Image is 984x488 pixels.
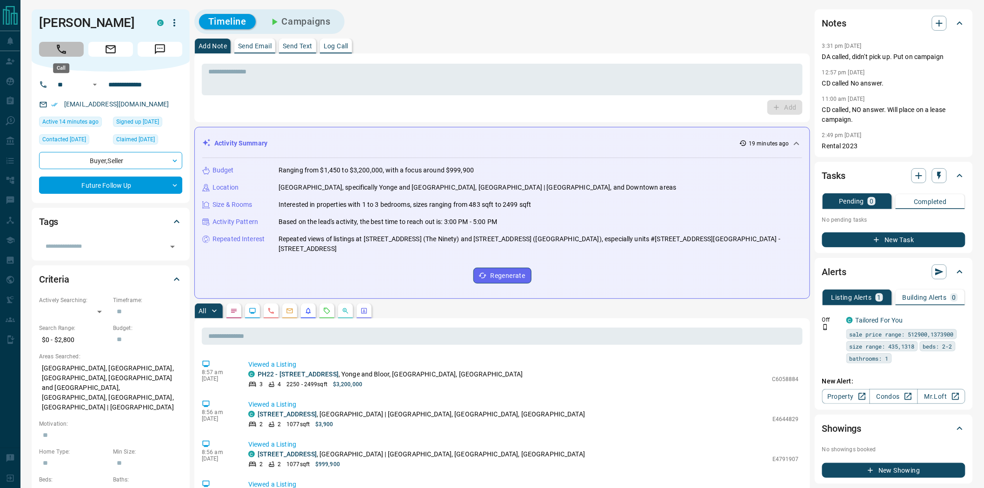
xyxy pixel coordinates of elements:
p: Actively Searching: [39,296,108,304]
span: bathrooms: 1 [850,354,889,363]
a: [EMAIL_ADDRESS][DOMAIN_NAME] [64,100,169,108]
div: Wed Sep 26 2018 [113,117,182,130]
a: Tailored For You [856,317,903,324]
p: Min Size: [113,448,182,456]
div: condos.ca [248,451,255,457]
p: 3:31 pm [DATE] [822,43,862,49]
p: E4791907 [772,455,799,463]
p: Log Call [324,43,348,49]
a: Condos [870,389,918,404]
h2: Alerts [822,264,846,279]
p: Viewed a Listing [248,440,799,449]
div: Tue Aug 12 2025 [39,134,108,147]
h1: [PERSON_NAME] [39,15,143,30]
p: Activity Summary [214,138,267,148]
div: condos.ca [248,411,255,417]
button: Open [166,240,179,253]
svg: Agent Actions [360,307,368,315]
p: $3,200,000 [333,380,362,389]
p: 8:56 am [202,449,234,455]
span: sale price range: 512900,1373900 [850,330,954,339]
span: Message [138,42,182,57]
p: 3 [259,380,263,389]
p: , [GEOGRAPHIC_DATA] | [GEOGRAPHIC_DATA], [GEOGRAPHIC_DATA], [GEOGRAPHIC_DATA] [258,409,585,419]
p: [GEOGRAPHIC_DATA], specifically Yonge and [GEOGRAPHIC_DATA], [GEOGRAPHIC_DATA] | [GEOGRAPHIC_DATA... [279,183,677,192]
p: Home Type: [39,448,108,456]
p: $3,900 [315,420,333,429]
p: 0 [952,294,956,301]
button: Timeline [199,14,256,29]
button: New Task [822,232,965,247]
p: $0 - $2,800 [39,332,108,348]
h2: Notes [822,16,846,31]
p: 2 [278,460,281,468]
div: Wed Sep 26 2018 [113,134,182,147]
p: Listing Alerts [831,294,872,301]
p: Rental 2023 [822,141,965,151]
h2: Criteria [39,272,69,287]
p: Send Text [283,43,312,49]
p: Add Note [199,43,227,49]
p: C6058884 [772,375,799,383]
p: No pending tasks [822,213,965,227]
p: Beds: [39,475,108,484]
p: Ranging from $1,450 to $3,200,000, with a focus around $999,900 [279,165,474,175]
svg: Listing Alerts [305,307,312,315]
p: , Yonge and Bloor, [GEOGRAPHIC_DATA], [GEOGRAPHIC_DATA] [258,369,523,379]
p: 2 [259,420,263,429]
p: 1077 sqft [286,420,310,429]
span: Signed up [DATE] [116,117,159,126]
p: New Alert: [822,376,965,386]
p: Areas Searched: [39,352,182,361]
p: 2:49 pm [DATE] [822,132,862,138]
svg: Opportunities [342,307,349,315]
p: Repeated Interest [213,234,265,244]
p: Based on the lead's activity, the best time to reach out is: 3:00 PM - 5:00 PM [279,217,497,227]
p: 1 [878,294,881,301]
div: Criteria [39,268,182,290]
button: New Showing [822,463,965,478]
h2: Tasks [822,168,845,183]
p: Send Email [238,43,272,49]
span: Active 14 minutes ago [42,117,99,126]
p: Pending [839,198,864,204]
p: [DATE] [202,415,234,422]
button: Campaigns [259,14,340,29]
p: 12:57 pm [DATE] [822,69,865,76]
p: Building Alerts [903,294,947,301]
p: Budget: [113,324,182,332]
p: Activity Pattern [213,217,258,227]
span: Call [39,42,84,57]
span: Claimed [DATE] [116,135,155,144]
p: 2 [278,420,281,429]
span: size range: 435,1318 [850,342,915,351]
p: [DATE] [202,376,234,382]
p: Size & Rooms [213,200,253,210]
p: [DATE] [202,455,234,462]
button: Regenerate [473,268,532,284]
svg: Email Verified [51,101,58,108]
span: Contacted [DATE] [42,135,86,144]
p: All [199,308,206,314]
svg: Emails [286,307,293,315]
div: Alerts [822,261,965,283]
svg: Requests [323,307,331,315]
div: Tasks [822,165,965,187]
svg: Calls [267,307,275,315]
p: Interested in properties with 1 to 3 bedrooms, sizes ranging from 483 sqft to 2499 sqft [279,200,531,210]
p: 8:57 am [202,369,234,376]
div: Mon Aug 18 2025 [39,117,108,130]
p: CD called, NO answer. Will place on a lease campaign. [822,105,965,125]
svg: Push Notification Only [822,324,829,330]
p: Location [213,183,239,192]
div: condos.ca [248,371,255,377]
p: Search Range: [39,324,108,332]
p: 19 minutes ago [749,139,789,148]
button: Open [89,79,100,90]
p: 4 [278,380,281,389]
div: condos.ca [846,317,853,323]
p: Budget [213,165,234,175]
p: DA called, didn't pick up. Put on campaign [822,52,965,62]
p: 0 [870,198,873,204]
p: 2 [259,460,263,468]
